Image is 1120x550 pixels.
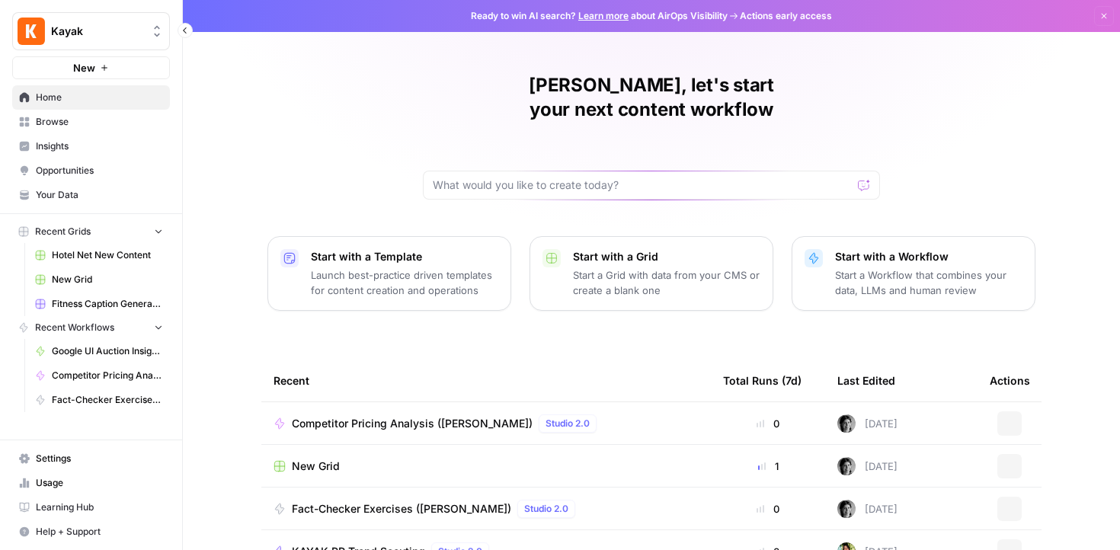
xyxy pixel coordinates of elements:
[52,369,163,382] span: Competitor Pricing Analysis ([PERSON_NAME])
[274,500,699,518] a: Fact-Checker Exercises ([PERSON_NAME])Studio 2.0
[292,416,533,431] span: Competitor Pricing Analysis ([PERSON_NAME])
[837,457,898,475] div: [DATE]
[36,139,163,153] span: Insights
[52,344,163,358] span: Google UI Auction Insights files - download (Oliana)
[12,316,170,339] button: Recent Workflows
[267,236,511,311] button: Start with a TemplateLaunch best-practice driven templates for content creation and operations
[12,495,170,520] a: Learning Hub
[990,360,1030,401] div: Actions
[837,457,856,475] img: jj2bur5b5vwzn5rpv3p6c9x605zy
[723,501,813,516] div: 0
[311,267,498,298] p: Launch best-practice driven templates for content creation and operations
[12,134,170,158] a: Insights
[28,243,170,267] a: Hotel Net New Content
[546,417,590,430] span: Studio 2.0
[36,525,163,539] span: Help + Support
[12,85,170,110] a: Home
[837,500,898,518] div: [DATE]
[36,91,163,104] span: Home
[723,360,802,401] div: Total Runs (7d)
[274,459,699,474] a: New Grid
[524,502,568,516] span: Studio 2.0
[12,183,170,207] a: Your Data
[28,388,170,412] a: Fact-Checker Exercises ([PERSON_NAME])
[52,273,163,286] span: New Grid
[28,267,170,292] a: New Grid
[837,360,895,401] div: Last Edited
[28,363,170,388] a: Competitor Pricing Analysis ([PERSON_NAME])
[423,73,880,122] h1: [PERSON_NAME], let's start your next content workflow
[36,188,163,202] span: Your Data
[792,236,1035,311] button: Start with a WorkflowStart a Workflow that combines your data, LLMs and human review
[35,321,114,334] span: Recent Workflows
[530,236,773,311] button: Start with a GridStart a Grid with data from your CMS or create a blank one
[837,414,856,433] img: jj2bur5b5vwzn5rpv3p6c9x605zy
[36,164,163,177] span: Opportunities
[723,416,813,431] div: 0
[12,220,170,243] button: Recent Grids
[274,360,699,401] div: Recent
[12,12,170,50] button: Workspace: Kayak
[52,248,163,262] span: Hotel Net New Content
[835,249,1022,264] p: Start with a Workflow
[292,501,511,516] span: Fact-Checker Exercises ([PERSON_NAME])
[52,297,163,311] span: Fitness Caption Generator ([PERSON_NAME])
[573,267,760,298] p: Start a Grid with data from your CMS or create a blank one
[837,414,898,433] div: [DATE]
[835,267,1022,298] p: Start a Workflow that combines your data, LLMs and human review
[573,249,760,264] p: Start with a Grid
[837,500,856,518] img: jj2bur5b5vwzn5rpv3p6c9x605zy
[433,177,852,193] input: What would you like to create today?
[274,414,699,433] a: Competitor Pricing Analysis ([PERSON_NAME])Studio 2.0
[36,500,163,514] span: Learning Hub
[740,9,832,23] span: Actions early access
[36,115,163,129] span: Browse
[578,10,629,21] a: Learn more
[311,249,498,264] p: Start with a Template
[12,471,170,495] a: Usage
[471,9,728,23] span: Ready to win AI search? about AirOps Visibility
[18,18,45,45] img: Kayak Logo
[292,459,340,474] span: New Grid
[28,339,170,363] a: Google UI Auction Insights files - download (Oliana)
[52,393,163,407] span: Fact-Checker Exercises ([PERSON_NAME])
[36,476,163,490] span: Usage
[28,292,170,316] a: Fitness Caption Generator ([PERSON_NAME])
[12,158,170,183] a: Opportunities
[12,110,170,134] a: Browse
[73,60,95,75] span: New
[51,24,143,39] span: Kayak
[723,459,813,474] div: 1
[12,446,170,471] a: Settings
[36,452,163,465] span: Settings
[12,56,170,79] button: New
[12,520,170,544] button: Help + Support
[35,225,91,238] span: Recent Grids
